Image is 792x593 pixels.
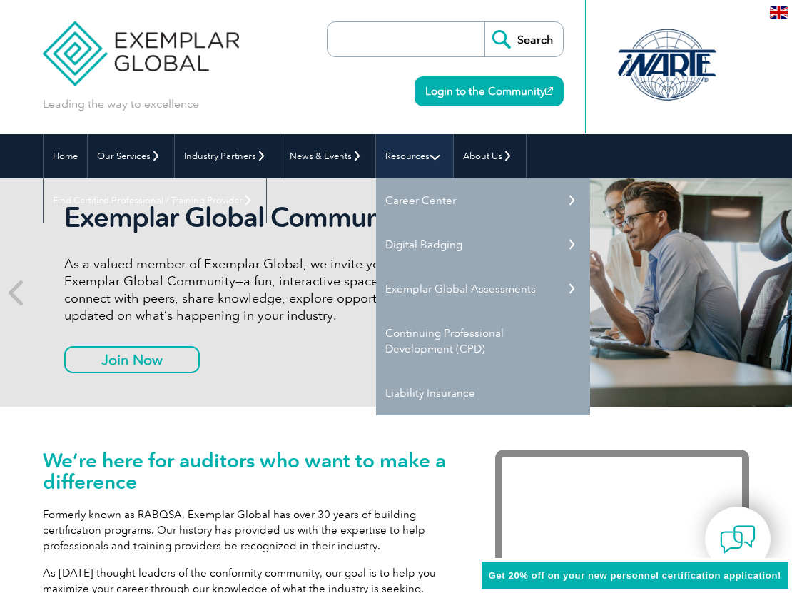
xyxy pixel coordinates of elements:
[43,96,199,112] p: Leading the way to excellence
[376,178,590,223] a: Career Center
[64,346,200,373] a: Join Now
[43,450,452,492] h1: We’re here for auditors who want to make a difference
[43,507,452,554] p: Formerly known as RABQSA, Exemplar Global has over 30 years of building certification programs. O...
[376,267,590,311] a: Exemplar Global Assessments
[720,522,756,557] img: contact-chat.png
[88,134,174,178] a: Our Services
[454,134,526,178] a: About Us
[770,6,788,19] img: en
[376,223,590,267] a: Digital Badging
[175,134,280,178] a: Industry Partners
[376,371,590,415] a: Liability Insurance
[44,134,87,178] a: Home
[545,87,553,95] img: open_square.png
[376,134,453,178] a: Resources
[44,178,266,223] a: Find Certified Professional / Training Provider
[415,76,564,106] a: Login to the Community
[376,311,590,371] a: Continuing Professional Development (CPD)
[489,570,781,581] span: Get 20% off on your new personnel certification application!
[484,22,563,56] input: Search
[64,255,502,324] p: As a valued member of Exemplar Global, we invite you to join the Exemplar Global Community—a fun,...
[280,134,375,178] a: News & Events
